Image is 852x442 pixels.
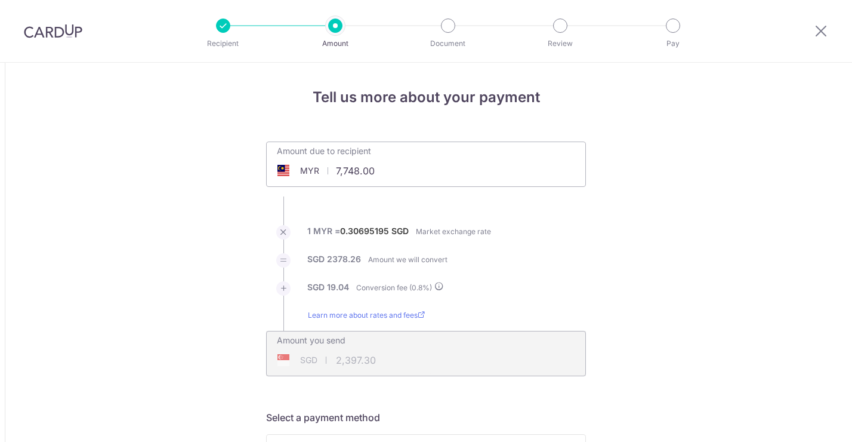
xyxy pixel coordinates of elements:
[308,309,425,331] a: Learn more about rates and fees
[307,281,325,293] label: SGD
[340,225,389,237] label: 0.30695195
[266,87,586,108] h4: Tell us more about your payment
[516,38,604,50] p: Review
[629,38,717,50] p: Pay
[266,410,586,425] h5: Select a payment method
[404,38,492,50] p: Document
[391,225,409,237] label: SGD
[300,165,319,177] span: MYR
[307,253,325,265] label: SGD
[307,225,409,244] label: 1 MYR =
[416,226,491,238] label: Market exchange rate
[327,253,361,265] label: 2378.26
[291,38,379,50] p: Amount
[412,283,422,292] span: 0.8
[356,281,444,294] label: Conversion fee ( %)
[300,354,317,366] span: SGD
[179,38,267,50] p: Recipient
[327,281,349,293] label: 19.04
[24,24,82,38] img: CardUp
[368,254,447,266] label: Amount we will convert
[277,145,371,157] label: Amount due to recipient
[277,334,345,346] label: Amount you send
